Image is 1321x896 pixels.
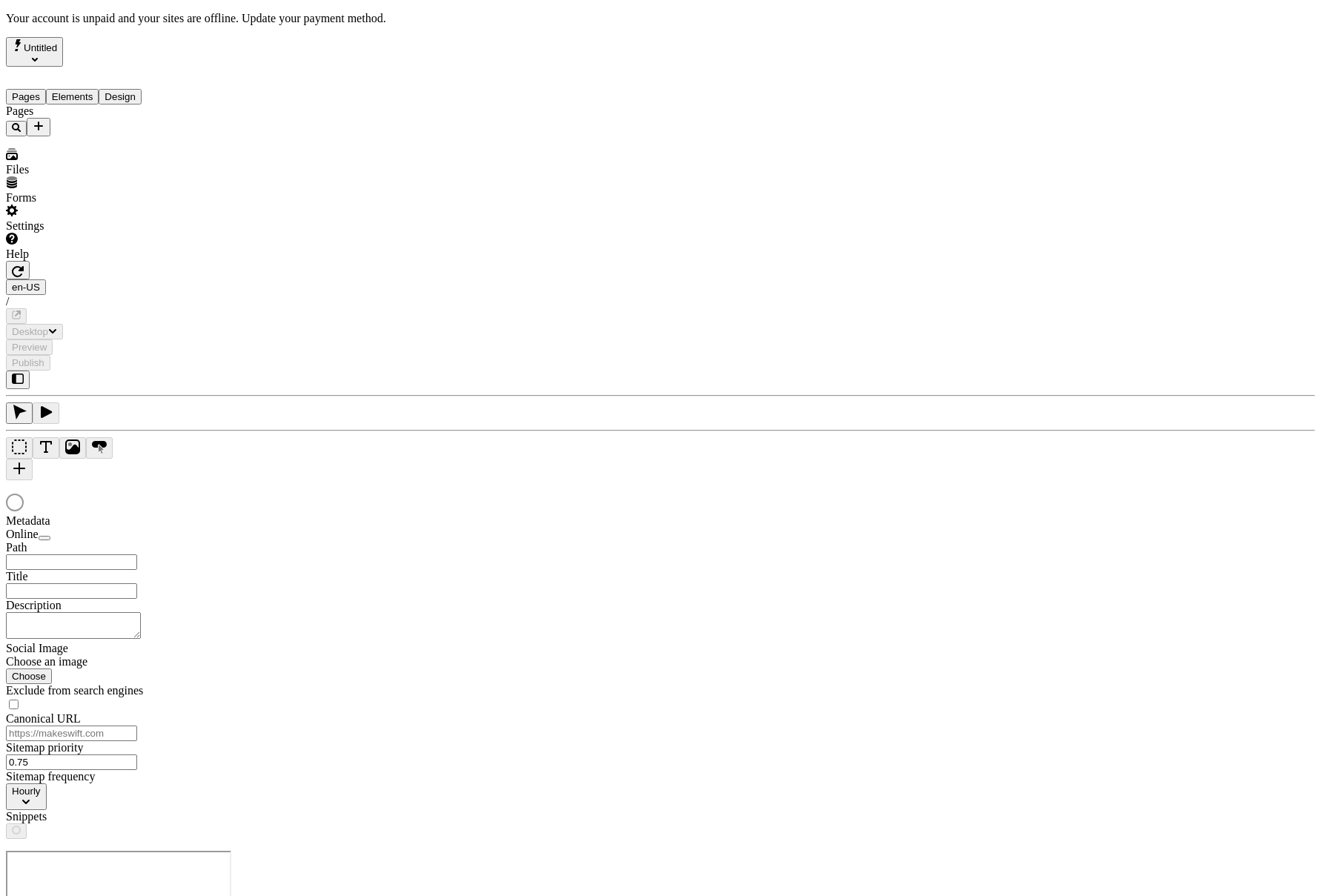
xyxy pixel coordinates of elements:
span: Preview [12,342,47,353]
button: Image [59,437,86,459]
button: Publish [6,355,50,371]
div: / [6,295,1315,308]
span: Canonical URL [6,712,81,725]
span: Exclude from search engines [6,684,143,697]
span: Description [6,599,62,611]
button: Pages [6,89,46,104]
span: Social Image [6,642,68,654]
button: Design [99,89,142,104]
button: Select site [6,37,63,67]
button: Preview [6,339,53,355]
span: Untitled [24,42,57,53]
span: Hourly [12,786,41,797]
span: Online [6,528,39,540]
div: Snippets [6,810,184,823]
span: Publish [12,357,44,368]
span: Desktop [12,326,48,337]
button: Desktop [6,324,63,339]
span: Path [6,541,27,554]
div: Pages [6,104,183,118]
span: Title [6,570,28,583]
span: Choose [12,671,46,682]
button: Box [6,437,33,459]
span: en-US [12,282,40,293]
button: Hourly [6,783,47,810]
div: Files [6,163,183,176]
button: Text [33,437,59,459]
div: Settings [6,219,183,233]
div: Help [6,248,183,261]
button: Choose [6,668,52,684]
span: Update your payment method. [242,12,386,24]
p: Your account is unpaid and your sites are offline. [6,12,1315,25]
button: Elements [46,89,99,104]
div: Choose an image [6,655,184,668]
button: Button [86,437,113,459]
div: Forms [6,191,183,205]
input: https://makeswift.com [6,726,137,741]
button: Add new [27,118,50,136]
button: Open locale picker [6,279,46,295]
span: Sitemap priority [6,741,83,754]
span: Sitemap frequency [6,770,95,783]
div: Metadata [6,514,184,528]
